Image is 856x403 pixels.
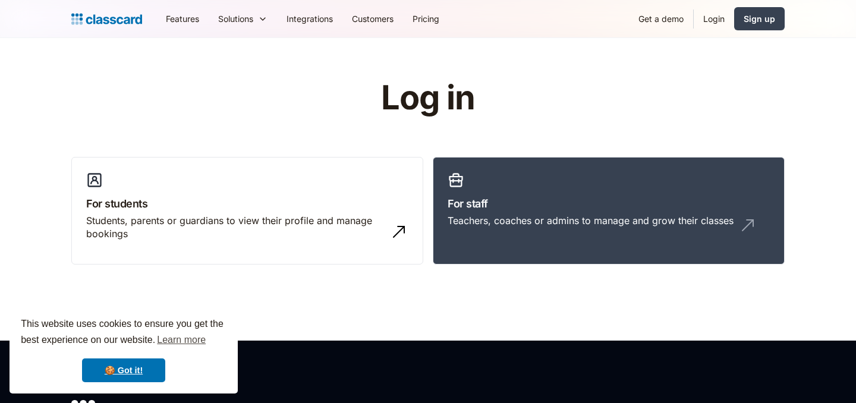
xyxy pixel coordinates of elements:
[694,5,734,32] a: Login
[744,12,775,25] div: Sign up
[10,306,238,393] div: cookieconsent
[71,11,142,27] a: home
[156,5,209,32] a: Features
[21,317,226,349] span: This website uses cookies to ensure you get the best experience on our website.
[734,7,785,30] a: Sign up
[71,157,423,265] a: For studentsStudents, parents or guardians to view their profile and manage bookings
[433,157,785,265] a: For staffTeachers, coaches or admins to manage and grow their classes
[218,12,253,25] div: Solutions
[155,331,207,349] a: learn more about cookies
[277,5,342,32] a: Integrations
[86,214,385,241] div: Students, parents or guardians to view their profile and manage bookings
[86,196,408,212] h3: For students
[629,5,693,32] a: Get a demo
[82,358,165,382] a: dismiss cookie message
[342,5,403,32] a: Customers
[240,80,617,117] h1: Log in
[448,214,734,227] div: Teachers, coaches or admins to manage and grow their classes
[448,196,770,212] h3: For staff
[209,5,277,32] div: Solutions
[403,5,449,32] a: Pricing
